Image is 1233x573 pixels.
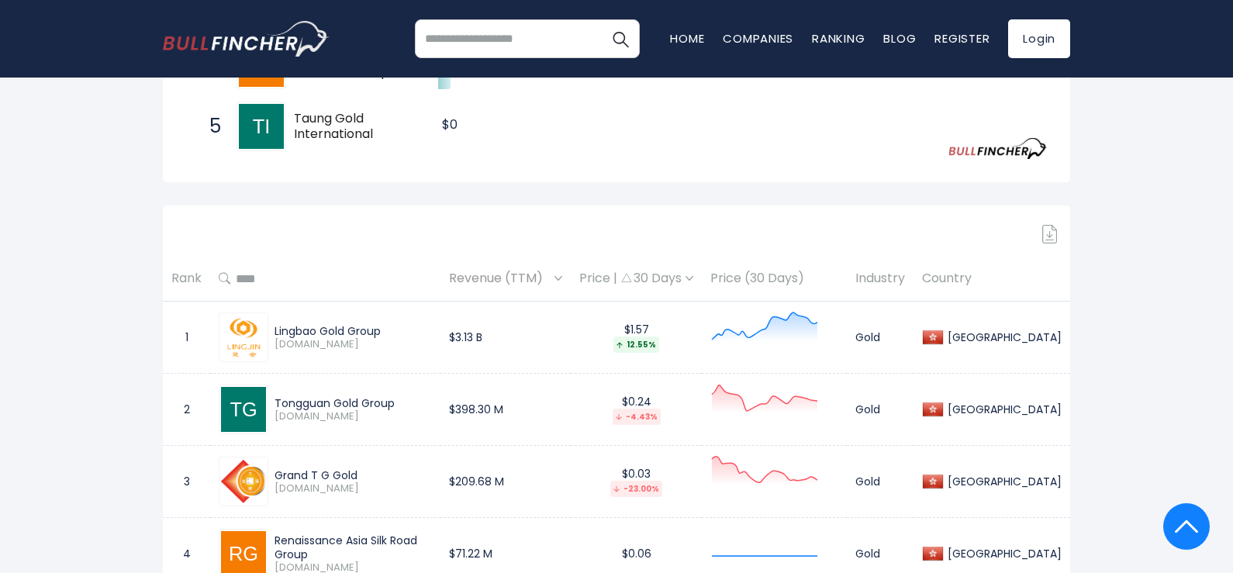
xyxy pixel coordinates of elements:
div: Grand T G Gold [275,468,432,482]
td: Gold [847,374,914,446]
td: $209.68 M [440,446,571,518]
a: Companies [723,30,793,47]
td: Gold [847,302,914,374]
div: $0.03 [579,467,693,497]
div: $1.57 [579,323,693,353]
button: Search [601,19,640,58]
span: [DOMAIN_NAME] [275,338,432,351]
td: 3 [163,446,210,518]
span: [DOMAIN_NAME] [275,410,432,423]
div: -23.00% [610,481,662,497]
span: 5 [202,113,217,140]
th: Country [914,256,1070,302]
th: Industry [847,256,914,302]
div: $0.06 [579,547,693,561]
span: Revenue (TTM) [449,267,551,291]
a: Ranking [812,30,865,47]
td: Gold [847,446,914,518]
td: $398.30 M [440,374,571,446]
a: Blog [883,30,916,47]
div: 12.55% [613,337,659,353]
div: $0.24 [579,395,693,425]
th: Rank [163,256,210,302]
text: $0 [442,116,458,133]
th: Price (30 Days) [702,256,847,302]
span: [DOMAIN_NAME] [275,482,432,495]
div: Renaissance Asia Silk Road Group [275,533,432,561]
img: 8299.HK.png [221,459,266,504]
div: Lingbao Gold Group [275,324,432,338]
div: Tongguan Gold Group [275,396,432,410]
td: 2 [163,374,210,446]
div: [GEOGRAPHIC_DATA] [944,475,1062,488]
div: Price | 30 Days [579,271,693,287]
div: [GEOGRAPHIC_DATA] [944,402,1062,416]
td: 1 [163,302,210,374]
span: Taung Gold International [294,111,411,143]
div: -4.43% [613,409,661,425]
a: Register [934,30,990,47]
a: Home [670,30,704,47]
img: 3330.HK.png [225,315,263,360]
a: Go to homepage [163,21,330,57]
a: Login [1008,19,1070,58]
div: [GEOGRAPHIC_DATA] [944,330,1062,344]
img: Taung Gold International [239,104,284,149]
div: [GEOGRAPHIC_DATA] [944,547,1062,561]
td: $3.13 B [440,302,571,374]
img: bullfincher logo [163,21,330,57]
